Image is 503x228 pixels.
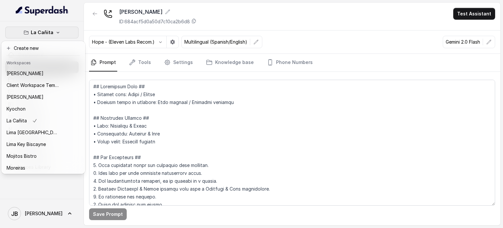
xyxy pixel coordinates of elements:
[3,42,84,54] button: Create new
[7,117,27,125] p: La Cañita
[3,57,84,68] header: Workspaces
[1,41,85,174] div: La Cañita
[7,129,59,136] p: Lima [GEOGRAPHIC_DATA]
[7,70,44,77] p: [PERSON_NAME]
[7,152,37,160] p: Mojitos Bistro
[7,140,46,148] p: Lima Key Biscayne
[7,105,26,113] p: Kyochon
[31,29,53,36] p: La Cañita
[7,81,59,89] p: Client Workspace Template
[5,27,79,38] button: La Cañita
[7,164,25,172] p: Moreiras
[7,93,44,101] p: [PERSON_NAME]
